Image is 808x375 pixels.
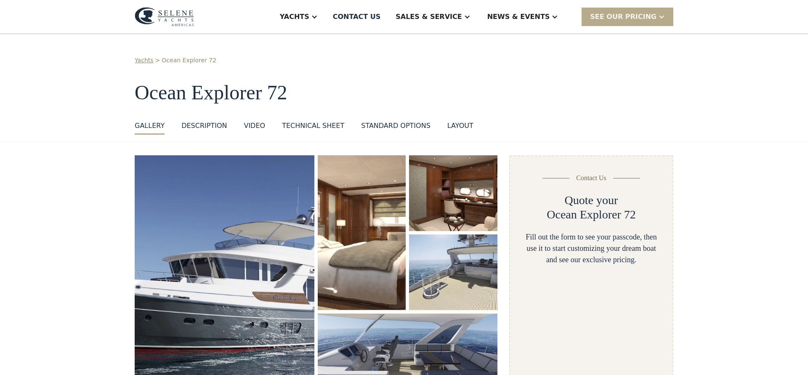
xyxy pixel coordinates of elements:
[280,12,309,22] div: Yachts
[181,121,227,131] div: DESCRIPTION
[162,56,216,65] a: Ocean Explorer 72
[244,121,265,135] a: VIDEO
[447,121,473,131] div: layout
[135,121,165,131] div: GALLERY
[135,82,673,104] h1: Ocean Explorer 72
[396,12,462,22] div: Sales & Service
[590,12,656,22] div: SEE Our Pricing
[135,7,194,27] img: logo
[409,155,497,231] a: open lightbox
[582,8,673,26] div: SEE Our Pricing
[135,121,165,135] a: GALLERY
[487,12,550,22] div: News & EVENTS
[524,231,659,266] div: Fill out the form to see your passcode, then use it to start customizing your dream boat and see ...
[282,121,344,135] a: Technical sheet
[244,121,265,131] div: VIDEO
[333,12,381,22] div: Contact US
[318,155,406,310] a: open lightbox
[135,56,154,65] a: Yachts
[565,193,618,207] h2: Quote your
[547,207,635,222] h2: Ocean Explorer 72
[447,121,473,135] a: layout
[576,173,606,183] div: Contact Us
[181,121,227,135] a: DESCRIPTION
[361,121,431,131] div: standard options
[361,121,431,135] a: standard options
[409,234,497,310] a: open lightbox
[155,56,160,65] div: >
[282,121,344,131] div: Technical sheet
